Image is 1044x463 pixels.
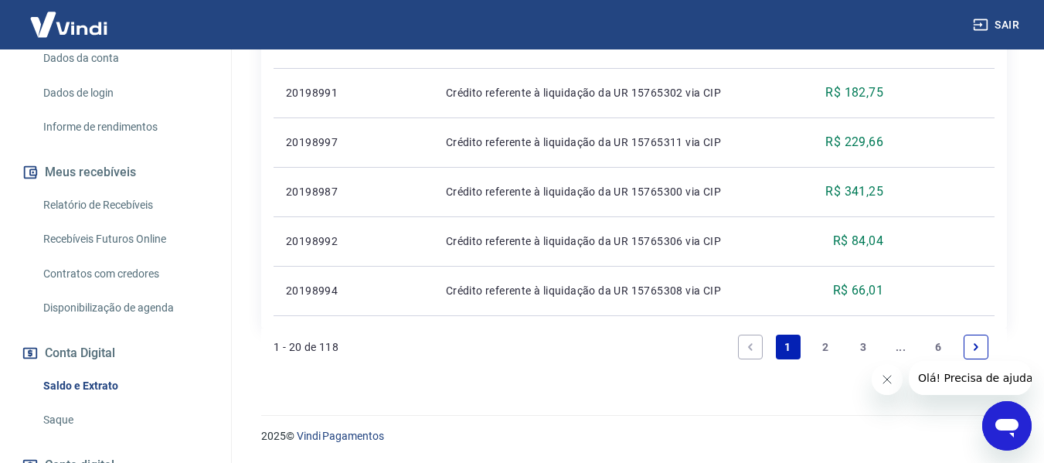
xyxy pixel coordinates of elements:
a: Disponibilização de agenda [37,292,213,324]
a: Vindi Pagamentos [297,430,384,442]
p: 20198991 [286,85,359,100]
p: Crédito referente à liquidação da UR 15765311 via CIP [446,134,787,150]
a: Next page [964,335,988,359]
p: Crédito referente à liquidação da UR 15765302 via CIP [446,85,787,100]
p: R$ 66,01 [833,281,883,300]
iframe: Botão para abrir a janela de mensagens [982,401,1032,451]
a: Page 1 is your current page [776,335,801,359]
p: Crédito referente à liquidação da UR 15765300 via CIP [446,184,787,199]
a: Informe de rendimentos [37,111,213,143]
iframe: Fechar mensagem [872,364,903,395]
iframe: Mensagem da empresa [909,361,1032,395]
p: Crédito referente à liquidação da UR 15765306 via CIP [446,233,787,249]
a: Saque [37,404,213,436]
a: Page 6 [926,335,950,359]
a: Page 2 [813,335,838,359]
a: Relatório de Recebíveis [37,189,213,221]
a: Previous page [738,335,763,359]
button: Meus recebíveis [19,155,213,189]
p: 2025 © [261,428,1007,444]
p: R$ 182,75 [825,83,883,102]
p: 1 - 20 de 118 [274,339,338,355]
a: Page 3 [851,335,876,359]
a: Contratos com credores [37,258,213,290]
a: Dados de login [37,77,213,109]
p: 20198992 [286,233,359,249]
button: Conta Digital [19,336,213,370]
a: Recebíveis Futuros Online [37,223,213,255]
span: Olá! Precisa de ajuda? [9,11,130,23]
p: R$ 341,25 [825,182,883,201]
p: 20198994 [286,283,359,298]
a: Dados da conta [37,43,213,74]
img: Vindi [19,1,119,48]
p: R$ 84,04 [833,232,883,250]
ul: Pagination [732,329,995,366]
p: Crédito referente à liquidação da UR 15765308 via CIP [446,283,787,298]
p: 20198997 [286,134,359,150]
a: Jump forward [889,335,913,359]
p: R$ 229,66 [825,133,883,151]
a: Saldo e Extrato [37,370,213,402]
p: 20198987 [286,184,359,199]
button: Sair [970,11,1025,39]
